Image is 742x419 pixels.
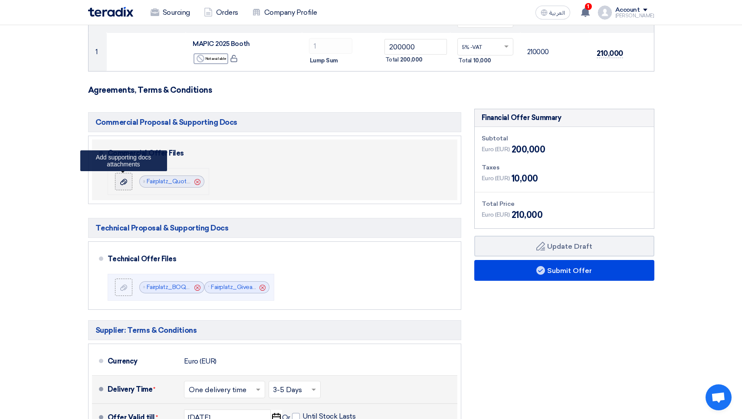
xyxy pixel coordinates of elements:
a: Orders [197,3,245,22]
span: 200,000 [400,55,423,64]
a: Fairplatz_Giveaway_Options_Cenomi__MAPIC__Unpriced_1755725944488.pdf [211,283,434,291]
span: Euro (EUR) [482,174,510,183]
a: Company Profile [245,3,324,22]
div: Currency [108,351,177,372]
span: Total [385,55,399,64]
button: Update Draft [474,236,654,257]
input: Unit Price [384,39,447,55]
div: Commercial Offer Files [108,143,447,164]
button: العربية [535,6,570,19]
span: 210,000 [512,208,543,221]
td: 1 [89,33,107,71]
button: Submit Offer [474,260,654,281]
div: Delivery Time [108,379,177,400]
div: Financial Offer Summary [482,113,561,123]
td: 210000 [520,33,590,71]
input: RFQ_STEP1.ITEMS.2.AMOUNT_TITLE [309,38,352,54]
span: 200,000 [512,143,545,156]
div: Taxes [482,163,647,172]
a: Fairplatz_Quote_Cenomi__MAPIC__1755725781663.pdf [147,178,305,185]
span: Lump Sum [310,56,338,65]
h5: Supplier: Terms & Conditions [88,320,461,340]
div: Technical Offer Files [108,249,447,270]
span: 210,000 [597,49,623,58]
div: Add supporting docs attachments [80,150,167,171]
a: Open chat [706,384,732,410]
h3: Agreements, Terms & Conditions [88,85,654,95]
div: Not available [194,53,228,64]
span: Euro (EUR) [482,145,510,154]
span: Total [458,56,472,65]
div: Account [615,6,640,14]
span: Euro (EUR) [482,210,510,219]
span: 10,000 [512,172,538,185]
h5: Technical Proposal & Supporting Docs [88,218,461,238]
span: MAPIC 2025 Booth [193,40,250,48]
div: Total Price [482,199,647,208]
span: 10,000 [473,56,491,65]
span: 1 [585,3,592,10]
div: Euro (EUR) [184,353,217,370]
div: [PERSON_NAME] [615,13,654,18]
img: profile_test.png [598,6,612,19]
span: العربية [549,10,565,16]
div: Subtotal [482,134,647,143]
a: Sourcing [144,3,197,22]
img: Teradix logo [88,7,133,17]
a: Fairplatz_BOQ__Cenomi__MAPIC__1755725881419.pdf [147,283,304,291]
h5: Commercial Proposal & Supporting Docs [88,112,461,132]
ng-select: VAT [457,38,513,55]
